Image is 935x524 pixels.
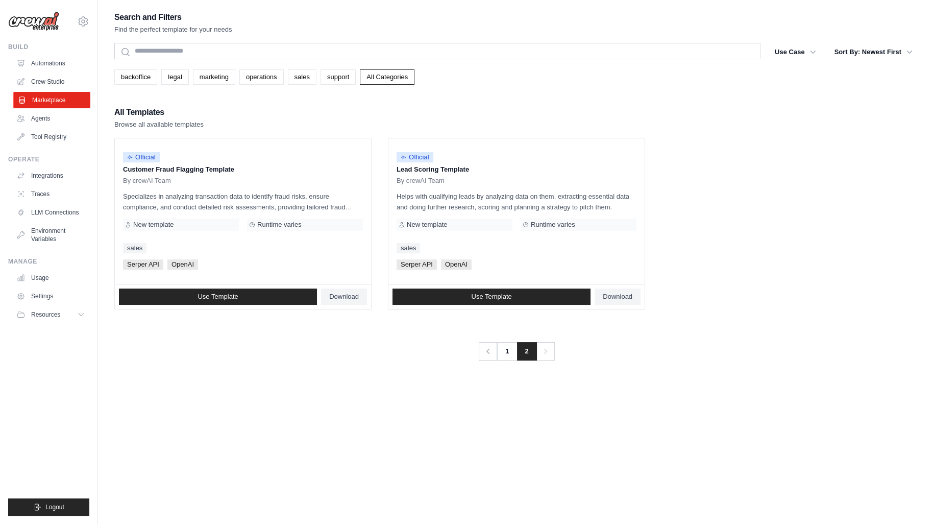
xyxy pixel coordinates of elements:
p: Helps with qualifying leads by analyzing data on them, extracting essential data and doing furthe... [397,191,636,212]
span: Runtime varies [257,221,302,229]
p: Find the perfect template for your needs [114,25,232,35]
a: Download [595,289,641,305]
a: legal [161,69,188,85]
div: Manage [8,257,89,266]
span: OpenAI [167,259,198,270]
a: support [321,69,356,85]
span: Serper API [397,259,437,270]
button: Sort By: Newest First [828,43,919,61]
nav: Pagination [478,342,554,361]
button: Logout [8,498,89,516]
a: Agents [12,110,89,127]
a: Use Template [392,289,590,305]
button: Use Case [769,43,822,61]
a: Crew Studio [12,74,89,90]
a: Download [321,289,367,305]
span: By crewAI Team [123,177,171,185]
a: Settings [12,288,89,304]
span: 2 [517,342,537,361]
span: Serper API [123,259,163,270]
button: Resources [12,306,89,323]
span: Use Template [198,293,238,301]
span: Logout [45,503,64,511]
span: Official [123,152,160,162]
a: sales [397,243,420,253]
a: backoffice [114,69,157,85]
span: Official [397,152,433,162]
p: Browse all available templates [114,120,204,130]
a: 1 [497,342,517,361]
a: operations [239,69,284,85]
span: Runtime varies [531,221,575,229]
a: Tool Registry [12,129,89,145]
div: Operate [8,155,89,163]
a: All Categories [360,69,414,85]
span: Download [603,293,632,301]
span: By crewAI Team [397,177,445,185]
a: Use Template [119,289,317,305]
span: Download [329,293,359,301]
span: Resources [31,311,60,319]
a: Integrations [12,168,89,184]
span: New template [407,221,447,229]
a: sales [123,243,146,253]
span: Use Template [471,293,511,301]
p: Lead Scoring Template [397,164,636,175]
a: Environment Variables [12,223,89,247]
a: Marketplace [13,92,90,108]
a: Usage [12,270,89,286]
a: Automations [12,55,89,72]
a: Traces [12,186,89,202]
h2: All Templates [114,105,204,120]
h2: Search and Filters [114,10,232,25]
span: OpenAI [441,259,472,270]
p: Specializes in analyzing transaction data to identify fraud risks, ensure compliance, and conduct... [123,191,363,212]
a: LLM Connections [12,204,89,221]
span: New template [133,221,174,229]
img: Logo [8,12,59,31]
a: sales [288,69,316,85]
p: Customer Fraud Flagging Template [123,164,363,175]
div: Build [8,43,89,51]
a: marketing [193,69,235,85]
